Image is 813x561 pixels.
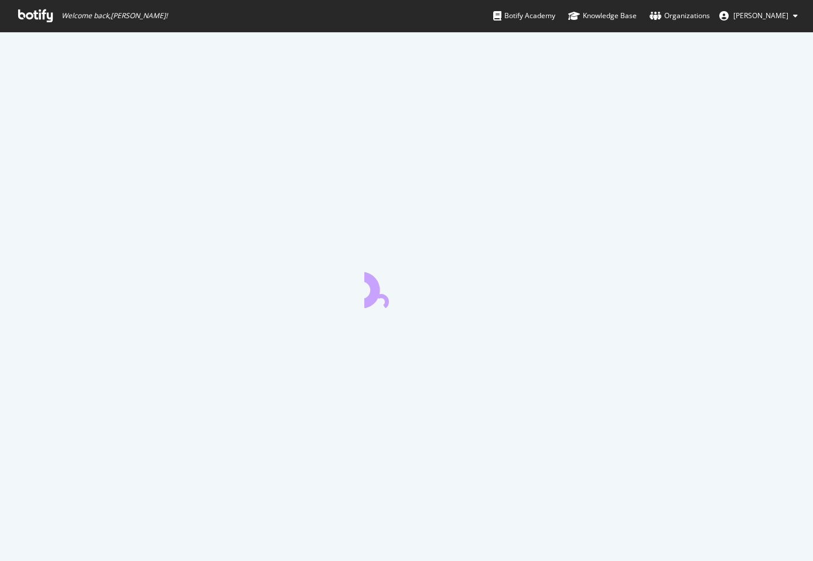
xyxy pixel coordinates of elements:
span: Steve Valenza [733,11,788,20]
span: Welcome back, [PERSON_NAME] ! [62,11,168,20]
div: animation [364,266,449,308]
button: [PERSON_NAME] [710,6,807,25]
div: Organizations [650,10,710,22]
div: Botify Academy [493,10,555,22]
div: Knowledge Base [568,10,637,22]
